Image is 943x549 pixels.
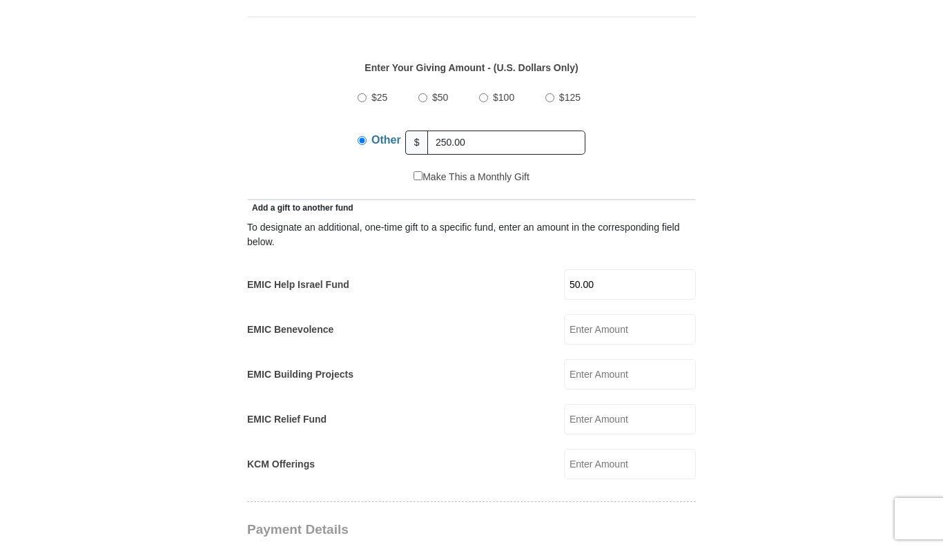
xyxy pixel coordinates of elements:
[371,92,387,103] span: $25
[247,412,327,427] label: EMIC Relief Fund
[414,171,422,180] input: Make This a Monthly Gift
[247,203,353,213] span: Add a gift to another fund
[247,457,315,472] label: KCM Offerings
[405,131,429,155] span: $
[432,92,448,103] span: $50
[247,220,696,249] div: To designate an additional, one-time gift to a specific fund, enter an amount in the correspondin...
[559,92,581,103] span: $125
[364,62,578,73] strong: Enter Your Giving Amount - (U.S. Dollars Only)
[247,522,599,538] h3: Payment Details
[564,449,696,479] input: Enter Amount
[564,404,696,434] input: Enter Amount
[564,314,696,345] input: Enter Amount
[414,170,529,184] label: Make This a Monthly Gift
[427,131,585,155] input: Other Amount
[247,322,333,337] label: EMIC Benevolence
[247,367,353,382] label: EMIC Building Projects
[564,359,696,389] input: Enter Amount
[564,269,696,300] input: Enter Amount
[371,134,401,146] span: Other
[493,92,514,103] span: $100
[247,278,349,292] label: EMIC Help Israel Fund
